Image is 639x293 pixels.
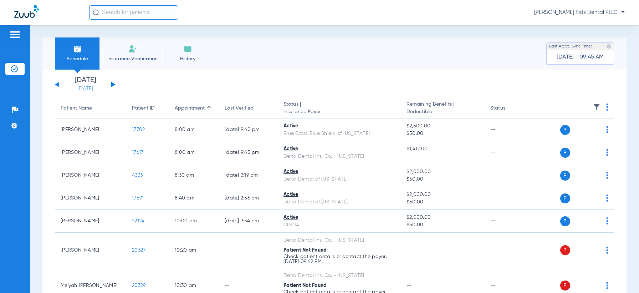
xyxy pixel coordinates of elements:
td: [PERSON_NAME] [55,141,126,164]
span: P [560,216,570,226]
div: Active [283,214,395,221]
div: Appointment [175,105,205,112]
span: [DATE] - 09:45 AM [557,54,604,61]
td: 8:30 AM [169,164,219,187]
input: Search for patients [89,5,178,20]
div: Delta Dental Ins. Co. - [US_STATE] [283,272,395,279]
img: Schedule [73,45,82,53]
span: 22124 [132,218,144,223]
span: [PERSON_NAME] Kids Dental PLLC [534,9,625,16]
div: Blue Cross Blue Shield of [US_STATE] [283,130,395,137]
span: $2,000.00 [407,214,479,221]
div: Delta Dental of [US_STATE] [283,198,395,206]
span: $2,000.00 [407,168,479,176]
li: [DATE] [64,77,107,92]
span: P [560,171,570,181]
span: -- [407,153,479,160]
span: Insurance Verification [105,55,160,62]
div: CIGNA [283,221,395,229]
span: Patient Not Found [283,283,327,288]
td: 8:40 AM [169,187,219,210]
div: Last Verified [225,105,272,112]
div: Delta Dental Ins. Co. - [US_STATE] [283,237,395,244]
td: -- [485,233,533,268]
span: Deductible [407,108,479,116]
img: History [184,45,192,53]
span: Insurance Payer [283,108,395,116]
div: Last Verified [225,105,254,112]
div: Active [283,145,395,153]
td: [DATE] 3:19 PM [219,164,278,187]
th: Status | [278,98,401,118]
div: Patient Name [61,105,92,112]
span: P [560,193,570,203]
img: group-dot-blue.svg [606,126,608,133]
div: Patient ID [132,105,163,112]
a: [DATE] [64,85,107,92]
td: [DATE] 9:40 PM [219,118,278,141]
span: 17591 [132,196,144,201]
img: group-dot-blue.svg [606,217,608,224]
img: group-dot-blue.svg [606,172,608,179]
td: -- [219,233,278,268]
img: Search Icon [93,9,99,16]
td: [PERSON_NAME] [55,210,126,233]
td: 10:20 AM [169,233,219,268]
td: 8:00 AM [169,118,219,141]
div: Delta Dental of [US_STATE] [283,176,395,183]
td: [PERSON_NAME] [55,233,126,268]
td: -- [485,141,533,164]
span: History [171,55,205,62]
p: Check patient details or contact the payer. [DATE] 09:42 PM. [283,254,395,264]
span: $50.00 [407,221,479,229]
td: [DATE] 3:34 PM [219,210,278,233]
div: Delta Dental Ins. Co. - [US_STATE] [283,153,395,160]
div: Appointment [175,105,213,112]
img: Manual Insurance Verification [128,45,137,53]
span: 20327 [132,248,145,253]
span: -- [407,248,412,253]
td: [DATE] 2:56 PM [219,187,278,210]
span: P [560,125,570,135]
td: -- [485,164,533,187]
div: Active [283,122,395,130]
img: group-dot-blue.svg [606,195,608,202]
div: Active [283,191,395,198]
span: P [560,245,570,255]
div: Active [283,168,395,176]
span: P [560,281,570,291]
img: group-dot-blue.svg [606,282,608,289]
img: group-dot-blue.svg [606,103,608,111]
td: [PERSON_NAME] [55,164,126,187]
img: last sync help info [606,44,611,49]
td: 8:00 AM [169,141,219,164]
td: -- [485,118,533,141]
span: $1,412.00 [407,145,479,153]
td: [PERSON_NAME] [55,118,126,141]
span: $50.00 [407,176,479,183]
span: 17702 [132,127,145,132]
span: 4333 [132,173,143,178]
img: group-dot-blue.svg [606,247,608,254]
span: 20329 [132,283,145,288]
span: $50.00 [407,198,479,206]
th: Remaining Benefits | [401,98,485,118]
td: [PERSON_NAME] [55,187,126,210]
span: $50.00 [407,130,479,137]
td: -- [485,187,533,210]
div: Patient ID [132,105,154,112]
td: -- [485,210,533,233]
th: Status [485,98,533,118]
img: group-dot-blue.svg [606,149,608,156]
img: filter.svg [593,103,600,111]
span: $2,500.00 [407,122,479,130]
img: Zuub Logo [14,5,39,18]
td: 10:00 AM [169,210,219,233]
img: hamburger-icon [9,30,21,39]
span: 17617 [132,150,143,155]
span: Schedule [60,55,94,62]
span: -- [407,283,412,288]
span: $2,000.00 [407,191,479,198]
span: Patient Not Found [283,248,327,253]
div: Patient Name [61,105,121,112]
